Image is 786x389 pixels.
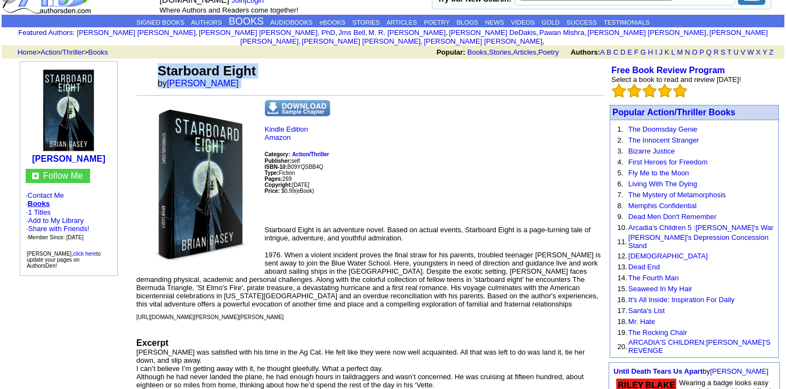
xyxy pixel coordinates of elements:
[467,48,487,56] a: Books
[265,170,279,176] b: Type:
[640,48,646,56] a: G
[628,317,655,326] a: Mr. Hate
[658,84,672,98] img: bigemptystars.png
[600,48,605,56] a: A
[617,252,627,260] font: 12.
[191,19,222,26] a: AUTHORS
[617,296,627,304] font: 16.
[265,164,288,170] b: ISBN-10:
[713,48,718,56] a: R
[628,213,716,221] a: Dead Men Don't Remember
[158,79,246,88] font: by
[617,263,627,271] font: 13.
[367,30,368,36] font: i
[265,176,291,182] font: 269
[538,30,539,36] font: i
[424,37,542,45] a: [PERSON_NAME] [PERSON_NAME]
[617,238,627,246] font: 11.
[449,28,536,37] a: [PERSON_NAME] DeDakis
[617,343,627,351] font: 20.
[319,19,345,26] a: eBOOKS
[612,108,735,117] a: Popular Action/Thriller Books
[265,158,300,164] font: self
[28,191,64,199] a: Contact Me
[617,307,627,315] font: 17.
[628,274,679,282] a: The Fourth Man
[544,39,545,45] font: i
[628,233,769,250] a: [PERSON_NAME]'s Depression Concession Stand
[28,216,84,225] a: Add to My Library
[265,164,323,170] font: B09YQSBB4Q
[617,317,627,326] font: 18.
[628,223,773,232] a: Arcadia's Children 5 :[PERSON_NAME]'s War
[628,285,692,293] a: Seaweed In My Hair
[692,48,698,56] a: O
[32,154,105,163] a: [PERSON_NAME]
[17,48,37,56] a: Home
[43,171,83,180] font: Follow Me
[265,176,283,182] b: Pages:
[198,30,199,36] font: i
[617,223,627,232] font: 10.
[665,48,670,56] a: K
[628,158,707,166] a: First Heroes for Freedom
[727,48,731,56] a: T
[302,37,420,45] a: [PERSON_NAME] [PERSON_NAME]
[617,125,623,133] font: 1.
[265,133,291,142] a: Amazon
[734,48,739,56] a: U
[240,28,767,45] a: [PERSON_NAME] [PERSON_NAME]
[628,136,699,144] a: The Innocent Stranger
[26,191,112,241] font: · ·
[265,226,591,242] font: Starboard Eight is an adventure novel. Based on actual events, Starboard Eight is a page-turning ...
[677,48,683,56] a: M
[611,66,725,75] a: Free Book Review Program
[159,6,298,14] font: Where Authors and Readers come together!
[513,48,537,56] a: Articles
[655,48,657,56] a: I
[28,225,90,233] a: Share with Friends!
[617,274,627,282] font: 14.
[136,314,604,320] div: [URL][DOMAIN_NAME][PERSON_NAME][PERSON_NAME]
[28,199,50,208] a: Books
[26,208,90,241] font: ·
[673,84,687,98] img: bigemptystars.png
[229,16,264,27] a: BOOKS
[604,19,650,26] a: TESTIMONIALS
[617,169,623,177] font: 5.
[617,147,623,155] font: 3.
[628,307,665,315] a: Santa's List
[265,170,295,176] font: Fiction
[422,39,424,45] font: i
[448,30,449,36] font: i
[628,252,707,260] a: [DEMOGRAPHIC_DATA]
[628,202,696,210] a: Memphis Confidential
[14,48,108,56] font: > >
[614,367,702,375] a: Until Death Tears Us Apart
[28,69,110,151] img: 221040.jpg
[32,173,39,179] img: gc.jpg
[617,213,623,221] font: 9.
[627,84,641,98] img: bigemptystars.png
[586,30,587,36] font: i
[617,285,627,293] font: 15.
[634,48,639,56] a: F
[73,251,96,257] a: click here
[627,48,632,56] a: E
[628,338,771,355] a: ARCADIA'S CHILDREN:[PERSON_NAME]'S REVENGE
[648,48,653,56] a: H
[710,367,769,375] a: [PERSON_NAME]
[437,48,783,56] font: , , ,
[265,151,290,157] b: Category:
[265,206,538,217] iframe: fb:like Facebook Social Plugin
[747,48,754,56] a: W
[437,48,466,56] b: Popular:
[352,19,379,26] a: STORIES
[642,84,657,98] img: bigemptystars.png
[628,169,689,177] a: Fly Me to the Moon
[741,48,746,56] a: V
[587,28,706,37] a: [PERSON_NAME] [PERSON_NAME]
[167,79,239,88] a: [PERSON_NAME]
[18,28,73,37] a: Featured Authors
